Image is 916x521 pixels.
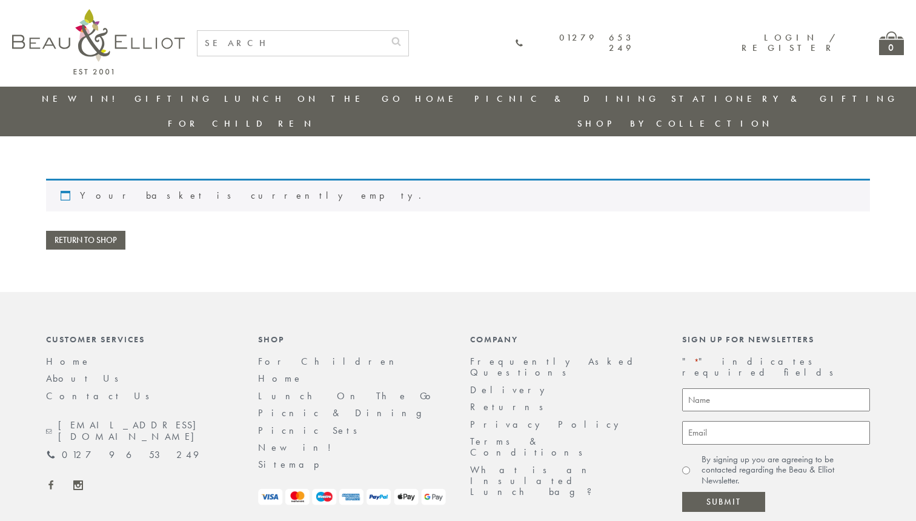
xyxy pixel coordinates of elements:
img: logo [12,9,185,75]
a: Terms & Conditions [470,435,591,459]
a: About Us [46,372,127,385]
input: Name [682,388,870,412]
a: Home [415,93,463,105]
a: For Children [168,118,315,130]
div: Your basket is currently empty. [46,179,870,211]
div: Customer Services [46,334,234,344]
a: Privacy Policy [470,418,625,431]
a: Gifting [134,93,213,105]
input: Submit [682,492,765,513]
a: Picnic Sets [258,424,365,437]
a: Frequently Asked Questions [470,355,640,379]
a: Lunch On The Go [224,93,403,105]
a: New in! [258,441,340,454]
a: Shop by collection [577,118,773,130]
a: [EMAIL_ADDRESS][DOMAIN_NAME] [46,420,234,442]
input: Email [682,421,870,445]
a: 01279 653 249 [46,450,199,460]
input: SEARCH [197,31,384,56]
div: Sign up for newsletters [682,334,870,344]
a: Picnic & Dining [258,407,434,419]
a: What is an Insulated Lunch bag? [470,463,602,499]
label: By signing up you are agreeing to be contacted regarding the Beau & Elliot Newsletter. [702,454,870,486]
a: Sitemap [258,458,336,471]
a: Picnic & Dining [474,93,660,105]
div: Shop [258,334,446,344]
a: 0 [879,32,904,55]
a: Contact Us [46,390,158,402]
a: Login / Register [742,32,837,54]
a: 01279 653 249 [515,33,634,54]
a: For Children [258,355,403,368]
a: Returns [470,400,551,413]
a: Return to shop [46,231,125,250]
a: Stationery & Gifting [671,93,898,105]
img: payment-logos.png [258,489,446,505]
a: Lunch On The Go [258,390,438,402]
a: Home [258,372,303,385]
a: Home [46,355,91,368]
a: New in! [42,93,123,105]
div: Company [470,334,658,344]
p: " " indicates required fields [682,356,870,379]
a: Delivery [470,383,551,396]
